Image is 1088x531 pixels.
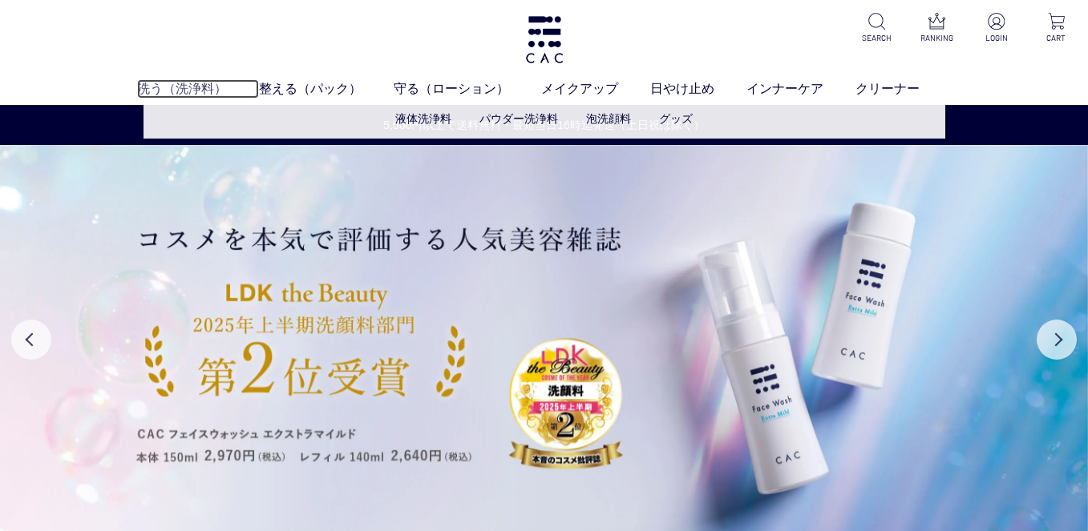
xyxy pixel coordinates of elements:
[11,320,51,360] button: Previous
[395,112,451,125] a: 液体洗浄料
[917,32,956,44] p: RANKING
[855,79,952,99] a: クリーナー
[977,32,1016,44] p: LOGIN
[977,13,1016,44] a: LOGIN
[524,16,565,63] img: logo
[917,13,956,44] a: RANKING
[858,32,896,44] p: SEARCH
[259,79,394,99] a: 整える（パック）
[1,117,1087,134] a: 5,500円以上で送料無料・最短当日16時迄発送（土日祝は除く）
[746,79,855,99] a: インナーケア
[1037,320,1077,360] button: Next
[586,112,631,125] a: 泡洗顔料
[541,79,650,99] a: メイクアップ
[137,79,259,99] a: 洗う（洗浄料）
[858,13,896,44] a: SEARCH
[659,112,693,125] a: グッズ
[394,79,541,99] a: 守る（ローション）
[1037,32,1075,44] p: CART
[650,79,746,99] a: 日やけ止め
[479,112,558,125] a: パウダー洗浄料
[1037,13,1075,44] a: CART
